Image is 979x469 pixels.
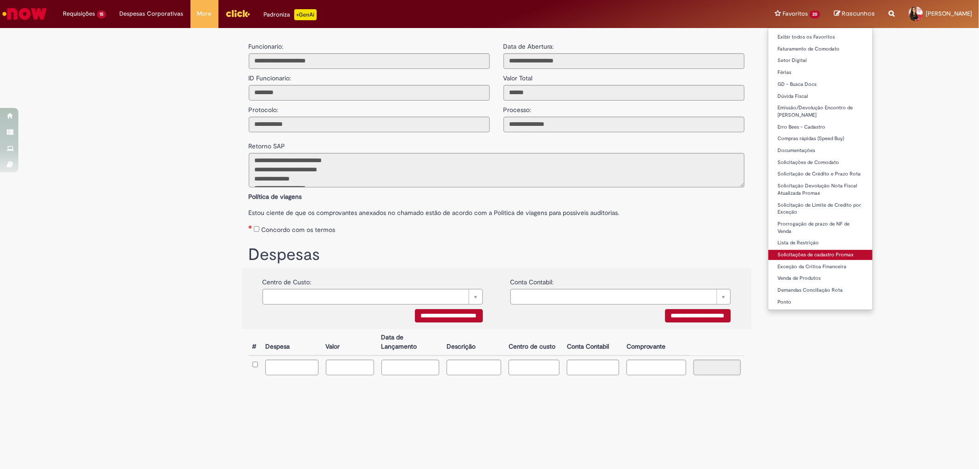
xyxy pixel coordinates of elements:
[503,42,554,51] label: Data de Abertura:
[768,134,873,144] a: Compras rápidas (Speed Buy)
[197,9,212,18] span: More
[768,68,873,78] a: Férias
[768,32,873,42] a: Exibir todos os Favoritos
[768,297,873,307] a: Ponto
[768,285,873,295] a: Demandas Conciliação Rota
[322,329,378,356] th: Valor
[768,44,873,54] a: Faturamento de Comodato
[249,192,302,201] b: Política de viagens
[768,79,873,90] a: GD - Busca Docs
[263,289,483,305] a: Limpar campo {0}
[263,273,312,287] label: Centro de Custo:
[768,219,873,236] a: Prorrogação de prazo de NF de Venda
[261,225,335,234] label: Concordo com os termos
[768,238,873,248] a: Lista de Restrição
[510,289,731,305] a: Limpar campo {0}
[768,146,873,156] a: Documentações
[768,28,873,310] ul: Favoritos
[768,91,873,102] a: Dúvida Fiscal
[768,56,873,66] a: Setor Digital
[505,329,563,356] th: Centro de custo
[262,329,322,356] th: Despesa
[842,9,875,18] span: Rascunhos
[768,250,873,260] a: Solicitações de cadastro Promax
[249,137,285,151] label: Retorno SAP
[249,246,744,264] h1: Despesas
[120,9,184,18] span: Despesas Corporativas
[249,329,262,356] th: #
[768,158,873,168] a: Solicitações de Comodato
[63,9,95,18] span: Requisições
[510,273,554,287] label: Conta Contabil:
[97,11,106,18] span: 15
[563,329,623,356] th: Conta Contabil
[926,10,972,17] span: [PERSON_NAME]
[768,103,873,120] a: Emissão/Devolução Encontro de [PERSON_NAME]
[623,329,689,356] th: Comprovante
[783,9,808,18] span: Favoritos
[264,9,317,20] div: Padroniza
[294,9,317,20] p: +GenAi
[834,10,875,18] a: Rascunhos
[249,203,744,217] label: Estou ciente de que os comprovantes anexados no chamado estão de acordo com a Politica de viagens...
[768,181,873,198] a: Solicitação Devolução Nota Fiscal Atualizada Promax
[378,329,443,356] th: Data de Lançamento
[249,69,291,83] label: ID Funcionario:
[1,5,48,23] img: ServiceNow
[249,42,284,51] label: Funcionario:
[768,200,873,217] a: Solicitação de Limite de Credito por Exceção
[768,122,873,132] a: Erro Bees - Cadastro
[503,69,533,83] label: Valor Total
[225,6,250,20] img: click_logo_yellow_360x200.png
[443,329,505,356] th: Descrição
[810,11,820,18] span: 20
[768,262,873,272] a: Exceção da Crítica Financeira
[249,101,279,114] label: Protocolo:
[768,169,873,179] a: Solicitação de Crédito e Prazo Rota
[768,273,873,283] a: Venda de Produtos
[503,101,531,114] label: Processo:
